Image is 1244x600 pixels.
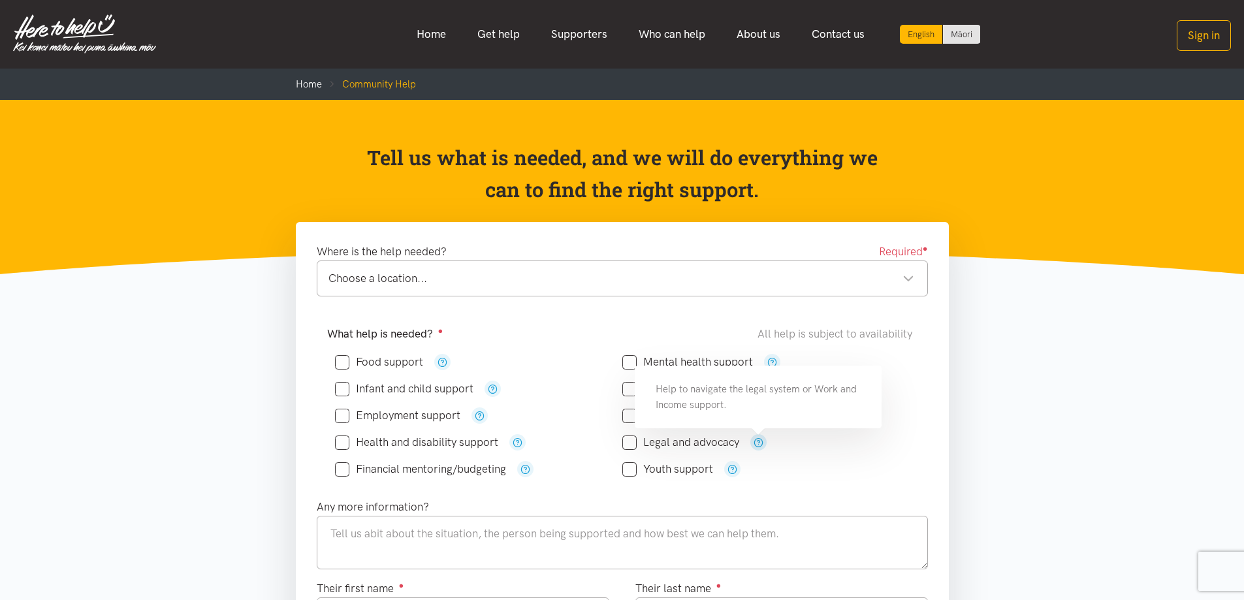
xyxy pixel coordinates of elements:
a: Home [401,20,462,48]
label: Employment support [335,410,460,421]
span: Required [879,243,928,261]
div: Current language [900,25,943,44]
button: Sign in [1177,20,1231,51]
label: Legal and advocacy [622,437,739,448]
label: Their first name [317,580,404,597]
sup: ● [438,326,443,336]
sup: ● [399,580,404,590]
label: Youth support [622,464,713,475]
p: Tell us what is needed, and we will do everything we can to find the right support. [362,142,882,206]
img: Home [13,14,156,54]
a: Supporters [535,20,623,48]
li: Community Help [322,76,416,92]
sup: ● [716,580,722,590]
label: Any more information? [317,498,429,516]
sup: ● [923,244,928,253]
div: Help to navigate the legal system or Work and Income support. [635,366,882,428]
label: Where is the help needed? [317,243,447,261]
label: Health and disability support [335,437,498,448]
a: About us [721,20,796,48]
label: Financial mentoring/budgeting [335,464,506,475]
a: Get help [462,20,535,48]
label: Food support [335,356,423,368]
div: Language toggle [900,25,981,44]
div: Choose a location... [328,270,914,287]
a: Contact us [796,20,880,48]
a: Who can help [623,20,721,48]
a: Home [296,78,322,90]
a: Switch to Te Reo Māori [943,25,980,44]
label: Infant and child support [335,383,473,394]
div: All help is subject to availability [758,325,917,343]
label: Their last name [635,580,722,597]
label: What help is needed? [327,325,443,343]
